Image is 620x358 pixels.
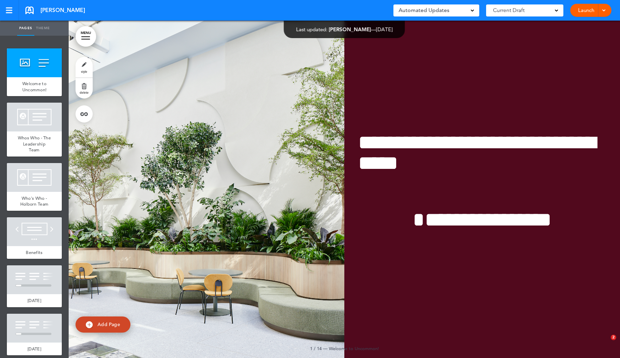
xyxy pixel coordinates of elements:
span: Add Page [97,321,120,327]
a: [DATE] [7,294,62,307]
div: — [296,27,393,32]
a: Add Page [76,316,130,333]
span: Last updated: [296,26,328,33]
span: [DATE] [27,298,41,303]
a: Welcome to Uncommon! [7,77,62,96]
span: style [81,69,87,73]
a: Who's Who - Holborn Team [7,192,62,211]
a: MENU [76,26,96,47]
span: Who's Who - Holborn Team [20,195,49,207]
a: Pages [17,21,34,36]
span: Whos Who - The Leadership Team [18,135,51,153]
span: delete [80,90,89,94]
a: Whos Who - The Leadership Team [7,131,62,157]
a: Launch [575,4,597,17]
span: [PERSON_NAME] [41,7,85,14]
a: delete [76,78,93,99]
span: [DATE] [27,346,41,352]
img: add.svg [86,321,93,328]
span: Welcome to Uncommon! [22,81,47,93]
span: Current Draft [493,5,525,15]
span: [PERSON_NAME] [329,26,371,33]
span: [DATE] [376,26,393,33]
img: 1732622909852-UN30_07314UN30_1.jpg [69,21,344,358]
span: — [323,346,328,351]
a: [DATE] [7,343,62,356]
span: 2 [611,335,616,340]
span: Automated Updates [399,5,449,15]
span: 1 / 14 [310,346,322,351]
a: style [76,57,93,78]
span: Benefits [26,250,43,255]
iframe: Intercom live chat [597,335,613,351]
a: Benefits [7,246,62,259]
span: Welcome to Uncommon! [329,346,379,351]
a: Theme [34,21,51,36]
